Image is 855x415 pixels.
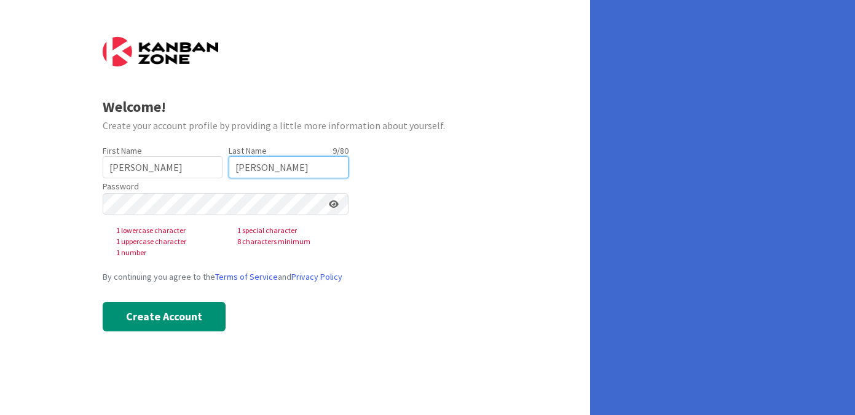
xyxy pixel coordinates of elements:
div: By continuing you agree to the and [103,271,488,283]
div: Create your account profile by providing a little more information about yourself. [103,118,488,133]
div: Welcome! [103,96,488,118]
span: 1 lowercase character [106,225,227,236]
label: First Name [103,145,142,156]
a: Terms of Service [215,271,278,282]
img: Kanban Zone [103,37,218,66]
div: 9 / 80 [270,145,349,156]
a: Privacy Policy [291,271,342,282]
span: 1 number [106,247,227,258]
span: 1 uppercase character [106,236,227,247]
label: Last Name [229,145,267,156]
button: Create Account [103,302,226,331]
label: Password [103,180,139,193]
span: 8 characters minimum [227,236,349,247]
span: 1 special character [227,225,349,236]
